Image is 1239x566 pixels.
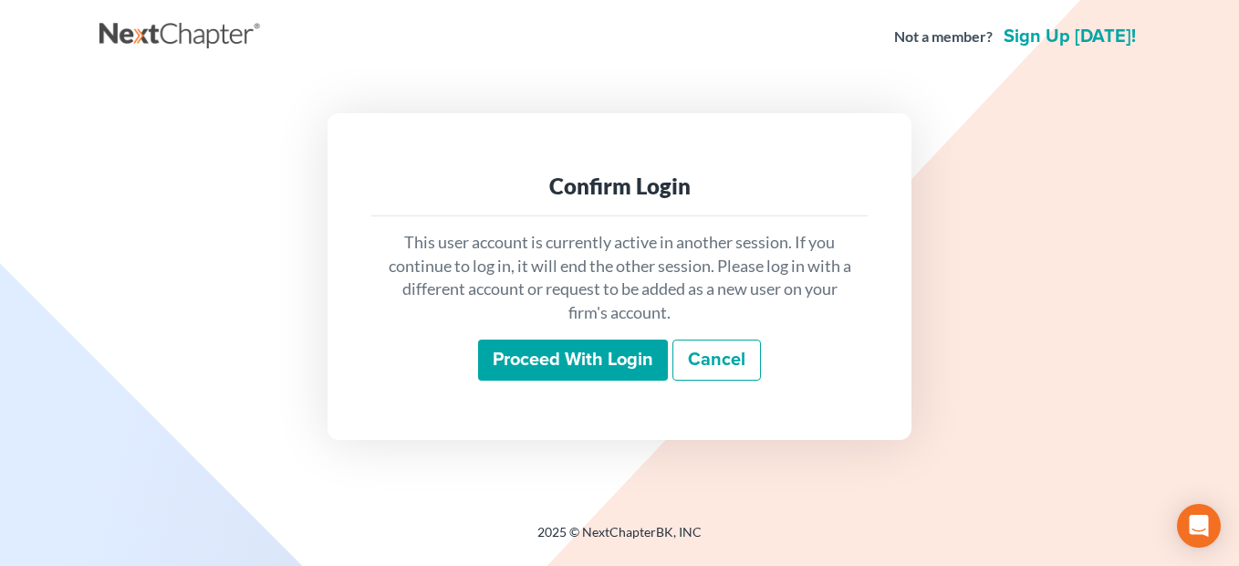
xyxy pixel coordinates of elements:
input: Proceed with login [478,340,668,382]
strong: Not a member? [894,26,993,47]
a: Cancel [672,340,761,382]
p: This user account is currently active in another session. If you continue to log in, it will end ... [386,231,853,325]
div: Open Intercom Messenger [1177,504,1221,548]
a: Sign up [DATE]! [1000,27,1140,46]
div: Confirm Login [386,172,853,201]
div: 2025 © NextChapterBK, INC [99,523,1140,556]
